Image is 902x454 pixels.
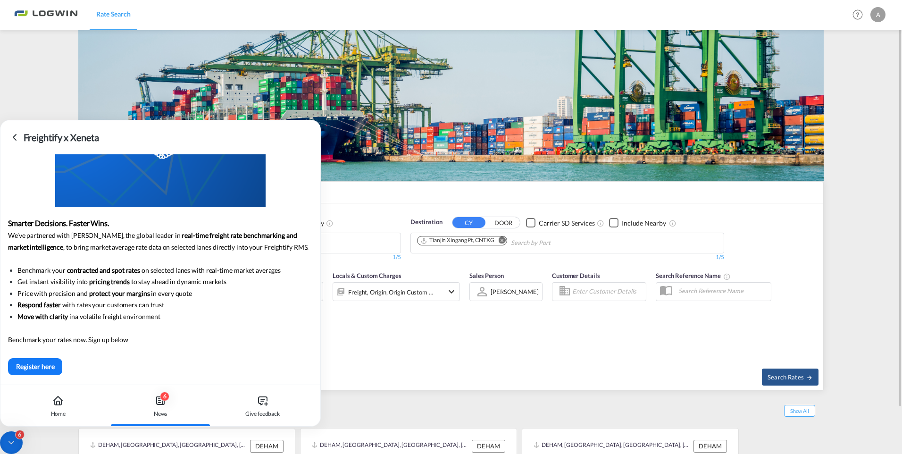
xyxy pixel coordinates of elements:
[768,373,813,381] span: Search Rates
[490,285,540,298] md-select: Sales Person: Anja Wolff
[420,236,496,244] div: Press delete to remove this chip.
[472,440,505,452] div: DEHAM
[78,30,824,181] img: bild-fuer-ratentool.png
[410,253,724,261] div: 1/5
[762,369,818,386] button: Search Ratesicon-arrow-right
[96,10,131,18] span: Rate Search
[850,7,866,23] span: Help
[622,219,666,228] div: Include Nearby
[326,219,334,227] md-icon: Unchecked: Ignores neighbouring ports when fetching rates.Checked : Includes neighbouring ports w...
[539,219,595,228] div: Carrier SD Services
[452,217,485,228] button: CY
[806,374,813,381] md-icon: icon-arrow-right
[693,440,727,452] div: DEHAM
[333,282,460,301] div: Freight Origin Origin Custom Destination Factory Stuffingicon-chevron-down
[534,440,691,452] div: DEHAM, Hamburg, Germany, Western Europe, Europe
[333,272,401,279] span: Locals & Custom Charges
[674,284,771,298] input: Search Reference Name
[416,233,604,251] md-chips-wrap: Chips container. Use arrow keys to select chips.
[14,4,78,25] img: bc73a0e0d8c111efacd525e4c8ad7d32.png
[526,218,595,227] md-checkbox: Checkbox No Ink
[90,440,248,452] div: DEHAM, Hamburg, Germany, Western Europe, Europe
[552,272,600,279] span: Customer Details
[493,236,507,246] button: Remove
[656,272,731,279] span: Search Reference Name
[870,7,885,22] div: A
[469,272,504,279] span: Sales Person
[597,219,604,227] md-icon: Unchecked: Search for CY (Container Yard) services for all selected carriers.Checked : Search for...
[669,219,676,227] md-icon: Unchecked: Ignores neighbouring ports when fetching rates.Checked : Includes neighbouring ports w...
[312,440,469,452] div: DEHAM, Hamburg, Germany, Western Europe, Europe
[511,235,601,251] input: Chips input.
[850,7,870,24] div: Help
[410,218,443,227] span: Destination
[446,286,457,297] md-icon: icon-chevron-down
[420,236,494,244] div: Tianjin Xingang Pt, CNTXG
[609,218,666,227] md-checkbox: Checkbox No Ink
[491,288,539,295] div: [PERSON_NAME]
[723,273,731,280] md-icon: Your search will be saved by the below given name
[250,440,284,452] div: DEHAM
[348,286,434,299] div: Freight Origin Origin Custom Destination Factory Stuffing
[79,203,823,390] div: OriginDOOR CY Checkbox No InkUnchecked: Search for CY (Container Yard) services for all selected ...
[487,218,520,228] button: DOOR
[784,405,815,417] span: Show All
[572,285,643,299] input: Enter Customer Details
